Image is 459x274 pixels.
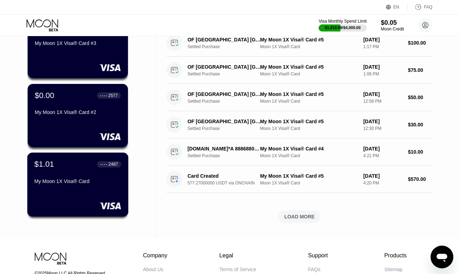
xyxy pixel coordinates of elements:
[167,57,432,84] div: OF [GEOGRAPHIC_DATA] [GEOGRAPHIC_DATA]Settled PurchaseMy Moon 1X Visa® Card #5Moon 1X Visa® Card[...
[34,178,121,184] div: My Moon 1X Visa® Card
[386,4,408,11] div: EN
[384,252,407,259] div: Products
[143,252,168,259] div: Company
[363,72,402,76] div: 1:08 PM
[28,84,128,147] div: $0.00● ● ● ●2577My Moon 1X Visa® Card #2
[108,93,118,98] div: 2577
[28,15,128,78] div: $0.00● ● ● ●4108My Moon 1X Visa® Card #3
[319,19,366,32] div: Visa Monthly Spend Limit$1,818.99/$4,000.00
[260,44,358,49] div: Moon 1X Visa® Card
[408,67,432,73] div: $75.00
[260,126,358,131] div: Moon 1X Visa® Card
[393,5,399,10] div: EN
[187,91,261,97] div: OF [GEOGRAPHIC_DATA] [GEOGRAPHIC_DATA]
[35,91,54,100] div: $0.00
[187,173,261,179] div: Card Created
[219,267,256,272] div: Terms of Service
[143,267,164,272] div: About Us
[260,181,358,185] div: Moon 1X Visa® Card
[167,211,432,223] div: LOAD MORE
[431,246,453,268] iframe: Button to launch messaging window
[260,99,358,104] div: Moon 1X Visa® Card
[108,162,118,167] div: 2487
[260,64,358,70] div: My Moon 1X Visa® Card #5
[308,267,320,272] div: FAQs
[167,29,432,57] div: OF [GEOGRAPHIC_DATA] [GEOGRAPHIC_DATA]Settled PurchaseMy Moon 1X Visa® Card #5Moon 1X Visa® Card[...
[408,122,432,127] div: $30.00
[319,19,366,24] div: Visa Monthly Spend Limit
[363,44,402,49] div: 1:17 PM
[187,44,267,49] div: Settled Purchase
[167,166,432,193] div: Card Created577.27000000 USDT via ONCHAINMy Moon 1X Visa® Card #5Moon 1X Visa® Card[DATE]4:20 PM$...
[363,64,402,70] div: [DATE]
[363,173,402,179] div: [DATE]
[363,91,402,97] div: [DATE]
[363,181,402,185] div: 4:20 PM
[260,146,358,152] div: My Moon 1X Visa® Card #4
[167,111,432,138] div: OF [GEOGRAPHIC_DATA] [GEOGRAPHIC_DATA]Settled PurchaseMy Moon 1X Visa® Card #5Moon 1X Visa® Card[...
[363,126,402,131] div: 12:30 PM
[187,64,261,70] div: OF [GEOGRAPHIC_DATA] [GEOGRAPHIC_DATA]
[408,176,432,182] div: $570.00
[100,95,107,97] div: ● ● ● ●
[408,40,432,46] div: $100.00
[381,19,404,32] div: $0.05Moon Credit
[187,153,267,158] div: Settled Purchase
[35,40,121,46] div: My Moon 1X Visa® Card #3
[35,109,121,115] div: My Moon 1X Visa® Card #2
[187,181,267,185] div: 577.27000000 USDT via ONCHAIN
[325,25,361,30] div: $1,818.99 / $4,000.00
[187,146,261,152] div: [DOMAIN_NAME]*A 8886880458 US
[260,91,358,97] div: My Moon 1X Visa® Card #5
[308,252,332,259] div: Support
[424,5,432,10] div: FAQ
[408,95,432,100] div: $50.00
[408,149,432,155] div: $10.00
[363,146,402,152] div: [DATE]
[284,213,315,220] div: LOAD MORE
[381,19,404,27] div: $0.05
[384,267,402,272] div: Sitemap
[381,27,404,32] div: Moon Credit
[260,37,358,42] div: My Moon 1X Visa® Card #5
[167,138,432,166] div: [DOMAIN_NAME]*A 8886880458 USSettled PurchaseMy Moon 1X Visa® Card #4Moon 1X Visa® Card[DATE]4:21...
[260,119,358,124] div: My Moon 1X Visa® Card #5
[187,72,267,76] div: Settled Purchase
[100,163,107,165] div: ● ● ● ●
[408,4,432,11] div: FAQ
[260,72,358,76] div: Moon 1X Visa® Card
[260,153,358,158] div: Moon 1X Visa® Card
[187,99,267,104] div: Settled Purchase
[167,84,432,111] div: OF [GEOGRAPHIC_DATA] [GEOGRAPHIC_DATA]Settled PurchaseMy Moon 1X Visa® Card #5Moon 1X Visa® Card[...
[187,126,267,131] div: Settled Purchase
[187,37,261,42] div: OF [GEOGRAPHIC_DATA] [GEOGRAPHIC_DATA]
[363,99,402,104] div: 12:58 PM
[363,37,402,42] div: [DATE]
[187,119,261,124] div: OF [GEOGRAPHIC_DATA] [GEOGRAPHIC_DATA]
[260,173,358,179] div: My Moon 1X Visa® Card #5
[363,153,402,158] div: 4:21 PM
[363,119,402,124] div: [DATE]
[34,160,54,169] div: $1.01
[28,153,128,216] div: $1.01● ● ● ●2487My Moon 1X Visa® Card
[219,252,256,259] div: Legal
